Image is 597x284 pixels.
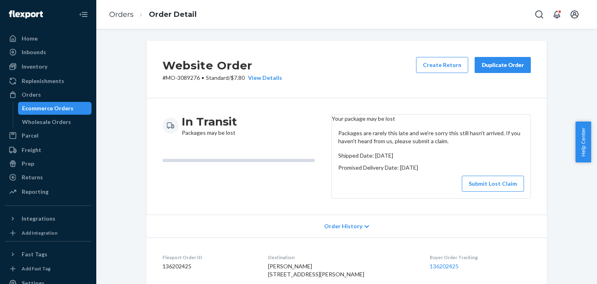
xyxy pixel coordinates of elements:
h2: Website Order [162,57,282,74]
span: • [201,74,204,81]
dt: Destination [268,254,417,261]
a: Inventory [5,60,91,73]
button: Open account menu [567,6,583,22]
button: Create Return [416,57,468,73]
p: Shipped Date: [DATE] [338,152,524,160]
a: 136202425 [430,263,459,270]
button: Open Search Box [531,6,547,22]
div: Add Fast Tag [22,265,51,272]
button: Close Navigation [75,6,91,22]
a: Replenishments [5,75,91,87]
button: Integrations [5,212,91,225]
img: Flexport logo [9,10,43,18]
div: Ecommerce Orders [22,104,73,112]
a: Prep [5,157,91,170]
button: Submit Lost Claim [462,176,524,192]
dt: Buyer Order Tracking [430,254,531,261]
div: Prep [22,160,34,168]
a: Freight [5,144,91,156]
header: Your package may be lost [332,115,530,123]
div: Freight [22,146,41,154]
a: Order Detail [149,10,197,19]
div: Inbounds [22,48,46,56]
a: Reporting [5,185,91,198]
span: Order History [324,222,362,230]
a: Returns [5,171,91,184]
div: Orders [22,91,41,99]
a: Orders [109,10,134,19]
a: Wholesale Orders [18,116,92,128]
div: Inventory [22,63,47,71]
a: Inbounds [5,46,91,59]
div: Returns [22,173,43,181]
a: Ecommerce Orders [18,102,92,115]
dt: Flexport Order ID [162,254,255,261]
button: Help Center [575,122,591,162]
button: Duplicate Order [475,57,531,73]
span: [PERSON_NAME] [STREET_ADDRESS][PERSON_NAME] [268,263,364,278]
ol: breadcrumbs [103,3,203,26]
a: Add Integration [5,228,91,238]
button: Open notifications [549,6,565,22]
dd: 136202425 [162,262,255,270]
div: Duplicate Order [481,61,524,69]
span: Standard [206,74,229,81]
div: Integrations [22,215,55,223]
div: Packages may be lost [182,114,237,137]
div: Parcel [22,132,39,140]
h3: In Transit [182,114,237,129]
a: Add Fast Tag [5,264,91,274]
span: Support [16,6,45,13]
a: Home [5,32,91,45]
div: Reporting [22,188,49,196]
a: Orders [5,88,91,101]
p: # MO-3089276 / $7.80 [162,74,282,82]
div: Fast Tags [22,250,47,258]
p: Promised Delivery Date: [DATE] [338,164,524,172]
div: Wholesale Orders [22,118,71,126]
p: Packages are rarely this late and we're sorry this still hasn't arrived. If you haven't heard fro... [338,129,524,145]
div: Home [22,34,38,43]
div: Add Integration [22,229,57,236]
div: Replenishments [22,77,64,85]
a: Parcel [5,129,91,142]
button: View Details [245,74,282,82]
button: Fast Tags [5,248,91,261]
